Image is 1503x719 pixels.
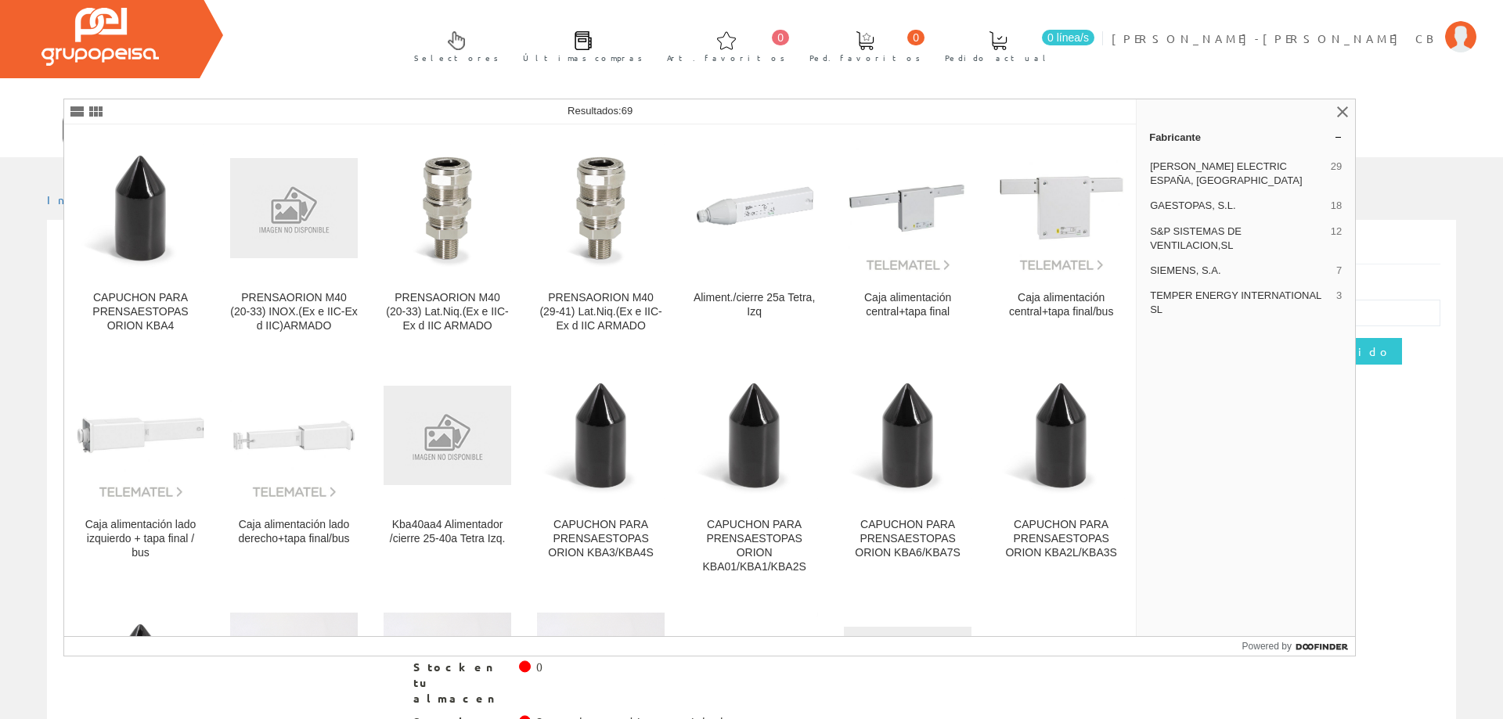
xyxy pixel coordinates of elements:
span: Stock en tu almacen [413,660,507,706]
img: Aliment./cierre 25a Tetra, Izq [690,144,818,271]
span: S&P SISTEMAS DE VENTILACION,SL [1150,225,1325,253]
span: GAESTOPAS, S.L. [1150,199,1325,213]
div: CAPUCHON PARA PRENSAESTOPAS ORION KBA6/KBA7S [844,518,971,560]
span: Ped. favoritos [809,50,921,66]
a: Caja alimentación central+tapa final Caja alimentación central+tapa final [831,125,984,351]
a: CAPUCHON PARA PRENSAESTOPAS ORION KBA01/KBA1/KBA2S CAPUCHON PARA PRENSAESTOPAS ORION KBA01/KBA1/K... [678,352,831,592]
div: CAPUCHON PARA PRENSAESTOPAS ORION KBA2L/KBA3S [997,518,1125,560]
img: PRENSAORION M40 (20-33) INOX.(Ex e IIC-Ex d IIC)ARMADO [230,158,358,257]
img: CAPUCHON PARA PRENSAESTOPAS ORION KBA01/KBA1/KBA2S [690,372,818,499]
a: [PERSON_NAME]-[PERSON_NAME] CB [1112,18,1476,33]
a: Fabricante [1137,124,1355,149]
span: Selectores [414,50,499,66]
img: CAPUCHON PARA PRENSAESTOPAS ORION KBA4 [77,144,204,271]
div: 0 [536,660,553,675]
span: 12 [1331,225,1342,253]
a: Últimas compras [507,18,651,72]
span: 0 [907,30,925,45]
a: PRENSAORION M40 (20-33) INOX.(Ex e IIC-Ex d IIC)ARMADO PRENSAORION M40 (20-33) INOX.(Ex e IIC-Ex ... [218,125,370,351]
a: Caja alimentación lado izquierdo + tapa final / bus Caja alimentación lado izquierdo + tapa final... [64,352,217,592]
span: 18 [1331,199,1342,213]
span: Art. favoritos [667,50,785,66]
img: Kba40aa4 Alimentador /cierre 25-40a Tetra Izq. [384,386,511,485]
span: Últimas compras [523,50,643,66]
a: Selectores [398,18,506,72]
div: CAPUCHON PARA PRENSAESTOPAS ORION KBA4 [77,291,204,333]
img: CAPUCHON PARA PRENSAESTOPAS ORION KBA2L/KBA3S [997,372,1125,499]
div: PRENSAORION M40 (20-33) INOX.(Ex e IIC-Ex d IIC)ARMADO [230,291,358,333]
div: CAPUCHON PARA PRENSAESTOPAS ORION KBA3/KBA4S [537,518,665,560]
a: PRENSAORION M40 (29-41) Lat.Niq.(Ex e IIC-Ex d IIC ARMADO PRENSAORION M40 (29-41) Lat.Niq.(Ex e I... [524,125,677,351]
span: 69 [622,105,633,117]
img: Caja alimentación lado izquierdo + tapa final / bus [77,372,204,499]
span: 29 [1331,160,1342,188]
img: Caja alimentación lado derecho+tapa final/bus [230,372,358,499]
div: Aliment./cierre 25a Tetra, Izq [690,291,818,319]
div: PRENSAORION M40 (20-33) Lat.Niq.(Ex e IIC-Ex d IIC ARMADO [384,291,511,333]
div: Caja alimentación lado derecho+tapa final/bus [230,518,358,546]
img: Caja alimentación central+tapa final/bus [997,144,1125,271]
img: PRENSAORION M40 (20-33) Lat.Niq.(Ex e IIC-Ex d IIC ARMADO [384,144,511,271]
div: Caja alimentación central+tapa final [844,291,971,319]
a: CAPUCHON PARA PRENSAESTOPAS ORION KBA2L/KBA3S CAPUCHON PARA PRENSAESTOPAS ORION KBA2L/KBA3S [985,352,1137,592]
img: CAPUCHON PARA PRENSAESTOPAS ORION KBA6/KBA7S [844,372,971,499]
span: 7 [1336,264,1342,278]
a: Caja alimentación central+tapa final/bus Caja alimentación central+tapa final/bus [985,125,1137,351]
span: Pedido actual [945,50,1051,66]
div: Kba40aa4 Alimentador /cierre 25-40a Tetra Izq. [384,518,511,546]
div: Caja alimentación lado izquierdo + tapa final / bus [77,518,204,560]
div: PRENSAORION M40 (29-41) Lat.Niq.(Ex e IIC-Ex d IIC ARMADO [537,291,665,333]
img: Grupo Peisa [41,8,159,66]
span: 3 [1336,289,1342,317]
span: Powered by [1242,639,1292,653]
span: [PERSON_NAME] ELECTRIC ESPAÑA, [GEOGRAPHIC_DATA] [1150,160,1325,188]
a: Inicio [47,192,114,207]
span: 0 línea/s [1042,30,1094,45]
a: PRENSAORION M40 (20-33) Lat.Niq.(Ex e IIC-Ex d IIC ARMADO PRENSAORION M40 (20-33) Lat.Niq.(Ex e I... [371,125,524,351]
a: Kba40aa4 Alimentador /cierre 25-40a Tetra Izq. Kba40aa4 Alimentador /cierre 25-40a Tetra Izq. [371,352,524,592]
a: Caja alimentación lado derecho+tapa final/bus Caja alimentación lado derecho+tapa final/bus [218,352,370,592]
span: TEMPER ENERGY INTERNATIONAL SL [1150,289,1330,317]
a: CAPUCHON PARA PRENSAESTOPAS ORION KBA6/KBA7S CAPUCHON PARA PRENSAESTOPAS ORION KBA6/KBA7S [831,352,984,592]
img: PRENSAORION M40 (29-41) Lat.Niq.(Ex e IIC-Ex d IIC ARMADO [537,144,665,271]
span: SIEMENS, S.A. [1150,264,1330,278]
span: [PERSON_NAME]-[PERSON_NAME] CB [1112,31,1437,46]
a: CAPUCHON PARA PRENSAESTOPAS ORION KBA3/KBA4S CAPUCHON PARA PRENSAESTOPAS ORION KBA3/KBA4S [524,352,677,592]
img: Caja alimentación central+tapa final [844,144,971,271]
span: 0 [772,30,789,45]
span: Resultados: [568,105,633,117]
div: Caja alimentación central+tapa final/bus [997,291,1125,319]
a: CAPUCHON PARA PRENSAESTOPAS ORION KBA4 CAPUCHON PARA PRENSAESTOPAS ORION KBA4 [64,125,217,351]
a: Powered by [1242,637,1356,656]
a: Aliment./cierre 25a Tetra, Izq Aliment./cierre 25a Tetra, Izq [678,125,831,351]
img: CAPUCHON PARA PRENSAESTOPAS ORION KBA3/KBA4S [537,372,665,499]
div: CAPUCHON PARA PRENSAESTOPAS ORION KBA01/KBA1/KBA2S [690,518,818,574]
